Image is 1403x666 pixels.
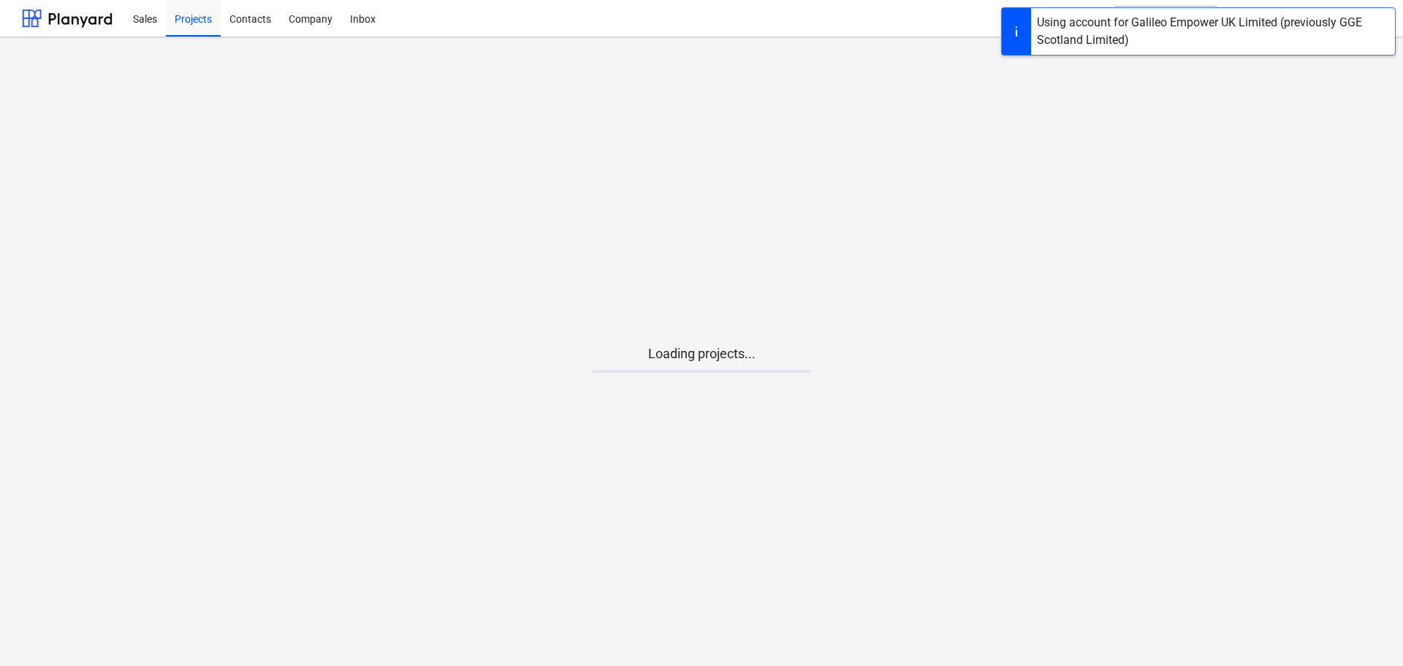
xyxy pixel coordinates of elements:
[592,345,811,363] p: Loading projects...
[1037,14,1389,49] div: Using account for Galileo Empower UK Limited (previously GGE Scotland Limited)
